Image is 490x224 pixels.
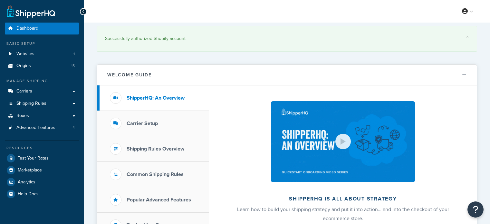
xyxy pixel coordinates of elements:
h3: ShipperHQ: An Overview [127,95,185,101]
span: 1 [73,51,75,57]
a: Shipping Rules [5,98,79,110]
h3: Carrier Setup [127,121,158,126]
h3: Common Shipping Rules [127,171,184,177]
img: ShipperHQ is all about strategy [271,101,415,182]
a: Origins15 [5,60,79,72]
a: × [466,34,469,39]
span: Test Your Rates [18,156,49,161]
span: Learn how to build your shipping strategy and put it into action… and into the checkout of your e... [237,206,449,222]
span: Marketplace [18,168,42,173]
div: Manage Shipping [5,78,79,84]
h2: Welcome Guide [107,73,152,77]
li: Advanced Features [5,122,79,134]
div: Successfully authorized Shopify account [105,34,469,43]
a: Advanced Features4 [5,122,79,134]
div: Basic Setup [5,41,79,46]
a: Websites1 [5,48,79,60]
span: Advanced Features [16,125,55,131]
a: Analytics [5,176,79,188]
h2: ShipperHQ is all about strategy [226,196,460,202]
span: 4 [72,125,75,131]
span: Boxes [16,113,29,119]
a: Carriers [5,85,79,97]
span: Shipping Rules [16,101,46,106]
h3: Shipping Rules Overview [127,146,184,152]
span: 15 [71,63,75,69]
span: Analytics [18,180,35,185]
span: Help Docs [18,191,39,197]
a: Marketplace [5,164,79,176]
a: Dashboard [5,23,79,34]
li: Origins [5,60,79,72]
span: Carriers [16,89,32,94]
div: Resources [5,145,79,151]
button: Open Resource Center [467,201,484,218]
a: Help Docs [5,188,79,200]
li: Websites [5,48,79,60]
h3: Popular Advanced Features [127,197,191,203]
span: Origins [16,63,31,69]
button: Welcome Guide [97,65,477,85]
span: Dashboard [16,26,38,31]
span: Websites [16,51,34,57]
a: Boxes [5,110,79,122]
a: Test Your Rates [5,152,79,164]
